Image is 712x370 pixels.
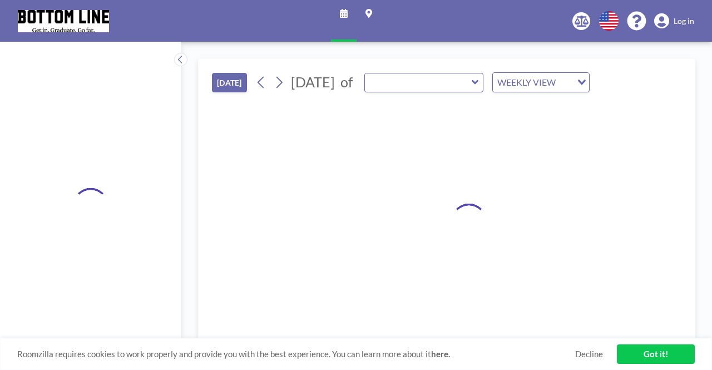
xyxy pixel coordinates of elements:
[617,344,695,364] a: Got it!
[493,73,589,92] div: Search for option
[340,73,353,91] span: of
[495,75,558,90] span: WEEKLY VIEW
[291,73,335,90] span: [DATE]
[212,73,247,92] button: [DATE]
[17,349,575,359] span: Roomzilla requires cookies to work properly and provide you with the best experience. You can lea...
[18,10,109,32] img: organization-logo
[431,349,450,359] a: here.
[575,349,603,359] a: Decline
[559,75,571,90] input: Search for option
[654,13,694,29] a: Log in
[674,16,694,26] span: Log in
